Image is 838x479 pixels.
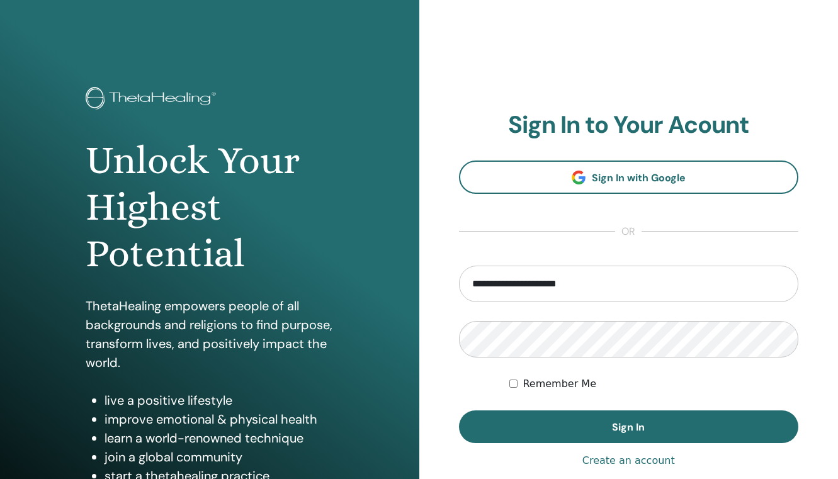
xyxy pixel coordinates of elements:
h1: Unlock Your Highest Potential [86,137,334,278]
span: or [615,224,642,239]
li: learn a world-renowned technique [105,429,334,448]
h2: Sign In to Your Acount [459,111,799,140]
li: improve emotional & physical health [105,410,334,429]
a: Sign In with Google [459,161,799,194]
label: Remember Me [523,376,596,392]
p: ThetaHealing empowers people of all backgrounds and religions to find purpose, transform lives, a... [86,296,334,372]
li: join a global community [105,448,334,466]
li: live a positive lifestyle [105,391,334,410]
span: Sign In with Google [592,171,686,184]
span: Sign In [612,420,645,434]
a: Create an account [582,453,675,468]
div: Keep me authenticated indefinitely or until I manually logout [509,376,798,392]
button: Sign In [459,410,799,443]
